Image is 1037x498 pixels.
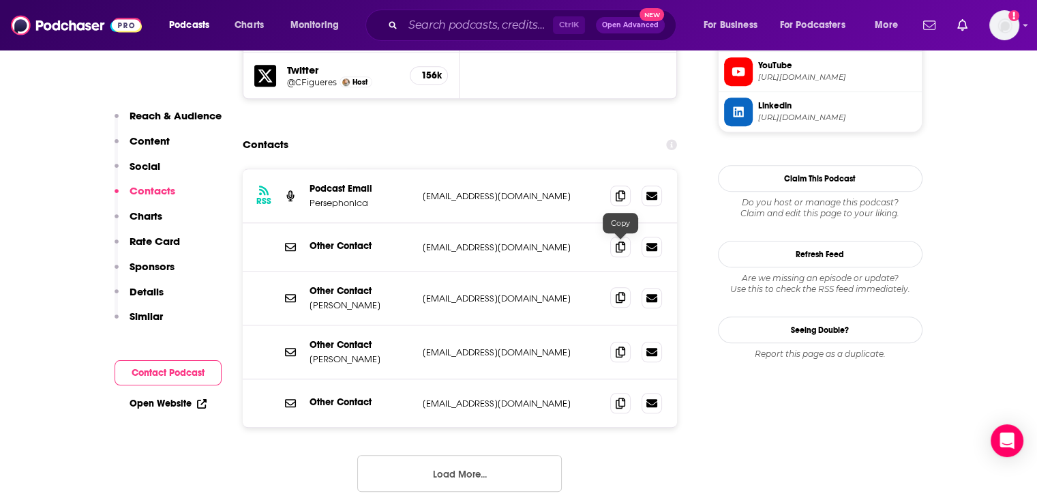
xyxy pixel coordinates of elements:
span: Logged in as megcassidy [989,10,1019,40]
p: Other Contact [310,339,412,351]
button: Refresh Feed [718,241,922,267]
a: Charts [226,14,272,36]
h5: Twitter [287,63,400,76]
p: Podcast Email [310,183,412,194]
button: Reach & Audience [115,109,222,134]
span: Podcasts [169,16,209,35]
button: open menu [281,14,357,36]
a: YouTube[URL][DOMAIN_NAME] [724,57,916,86]
button: open menu [160,14,227,36]
span: Open Advanced [602,22,659,29]
span: Host [352,78,367,87]
a: Show notifications dropdown [952,14,973,37]
button: open menu [694,14,775,36]
div: Open Intercom Messenger [991,424,1023,457]
div: Copy [603,213,638,233]
a: Open Website [130,398,207,409]
p: Contacts [130,184,175,197]
h3: RSS [256,196,271,207]
p: Social [130,160,160,173]
a: Seeing Double? [718,317,922,343]
p: Other Contact [310,396,412,408]
img: User Profile [989,10,1019,40]
button: Contacts [115,184,175,209]
div: Claim and edit this page to your liking. [718,197,922,219]
button: Content [115,134,170,160]
button: Sponsors [115,260,175,285]
span: New [640,8,664,21]
p: Similar [130,310,163,323]
button: open menu [865,14,915,36]
span: Monitoring [290,16,339,35]
a: @CFigueres [287,77,337,87]
span: Linkedin [758,100,916,112]
span: Do you host or manage this podcast? [718,197,922,208]
button: Rate Card [115,235,180,260]
svg: Add a profile image [1008,10,1019,21]
p: Content [130,134,170,147]
p: Sponsors [130,260,175,273]
span: For Podcasters [780,16,845,35]
button: Contact Podcast [115,360,222,385]
p: Reach & Audience [130,109,222,122]
p: Persephonica [310,197,412,209]
button: Show profile menu [989,10,1019,40]
button: open menu [771,14,865,36]
button: Similar [115,310,163,335]
p: [EMAIL_ADDRESS][DOMAIN_NAME] [423,190,600,202]
span: https://www.youtube.com/@OutrageandOptimism [758,72,916,83]
a: Show notifications dropdown [918,14,941,37]
span: Charts [235,16,264,35]
p: [PERSON_NAME] [310,353,412,365]
p: [EMAIL_ADDRESS][DOMAIN_NAME] [423,347,600,358]
img: Christiana Figueres [342,78,350,86]
p: Charts [130,209,162,222]
button: Charts [115,209,162,235]
button: Open AdvancedNew [596,17,665,33]
div: Search podcasts, credits, & more... [378,10,689,41]
h2: Contacts [243,132,288,158]
p: Rate Card [130,235,180,248]
button: Load More... [357,455,562,492]
button: Social [115,160,160,185]
input: Search podcasts, credits, & more... [403,14,553,36]
span: For Business [704,16,757,35]
button: Claim This Podcast [718,165,922,192]
p: Other Contact [310,285,412,297]
span: https://www.linkedin.com/company/outrageoptimism [758,113,916,123]
p: [EMAIL_ADDRESS][DOMAIN_NAME] [423,241,600,253]
p: [EMAIL_ADDRESS][DOMAIN_NAME] [423,398,600,409]
img: Podchaser - Follow, Share and Rate Podcasts [11,12,142,38]
a: Linkedin[URL][DOMAIN_NAME] [724,98,916,126]
p: Other Contact [310,240,412,252]
p: [PERSON_NAME] [310,299,412,311]
span: YouTube [758,59,916,72]
h5: 156k [421,70,436,81]
button: Details [115,285,164,310]
p: [EMAIL_ADDRESS][DOMAIN_NAME] [423,293,600,304]
span: More [875,16,898,35]
div: Are we missing an episode or update? Use this to check the RSS feed immediately. [718,273,922,295]
span: Ctrl K [553,16,585,34]
div: Report this page as a duplicate. [718,349,922,360]
p: Details [130,285,164,298]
